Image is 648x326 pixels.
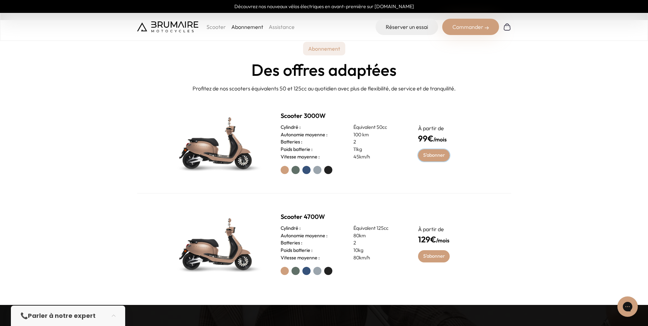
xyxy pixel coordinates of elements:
[353,225,402,232] p: Équivalent 125cc
[418,233,479,245] h4: /mois
[281,239,302,247] h3: Batteries :
[281,247,313,254] h3: Poids batterie :
[503,23,511,31] img: Panier
[206,23,226,31] p: Scooter
[5,84,643,92] p: Profitez de nos scooters équivalents 50 et 125cc au quotidien avec plus de flexibilité, de servic...
[281,146,313,153] h3: Poids batterie :
[281,138,302,146] h3: Batteries :
[281,232,328,240] h3: Autonomie moyenne :
[281,225,301,232] h3: Cylindré :
[418,149,450,161] a: S'abonner
[353,247,402,254] p: 10kg
[614,294,641,319] iframe: Gorgias live chat messenger
[418,225,479,233] p: À partir de
[281,131,328,139] h3: Autonomie moyenne :
[418,133,433,143] span: 99€
[281,212,402,222] h2: Scooter 4700W
[169,210,265,278] img: Scooter Brumaire vert
[442,19,499,35] div: Commander
[231,23,263,30] a: Abonnement
[281,124,301,131] h3: Cylindré :
[281,254,320,262] h3: Vitesse moyenne :
[353,232,402,240] p: 80km
[353,254,402,262] p: 80km/h
[376,19,438,35] a: Réserver un essai
[353,131,402,139] p: 100 km
[353,146,402,153] p: 11kg
[281,153,320,161] h3: Vitesse moyenne :
[353,124,402,131] p: Équivalent 50cc
[485,26,489,30] img: right-arrow-2.png
[281,111,402,121] h2: Scooter 3000W
[353,239,402,247] p: 2
[418,250,450,262] a: S'abonner
[269,23,295,30] a: Assistance
[169,109,265,177] img: Scooter Brumaire vert
[303,42,345,55] p: Abonnement
[418,234,436,244] span: 129€
[5,61,643,79] h2: Des offres adaptées
[418,124,479,132] p: À partir de
[418,132,479,144] h4: /mois
[353,138,402,146] p: 2
[137,21,198,32] img: Brumaire Motocycles
[353,153,402,161] p: 45km/h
